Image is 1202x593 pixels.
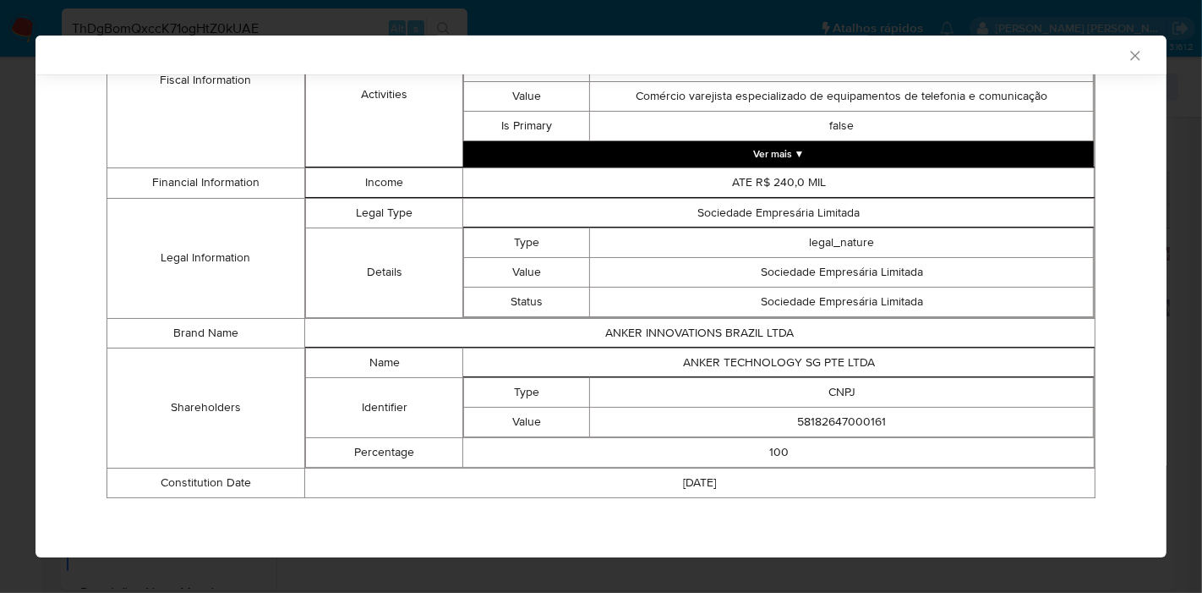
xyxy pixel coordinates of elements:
[464,228,590,257] td: Type
[305,437,463,467] td: Percentage
[107,348,305,468] td: Shareholders
[590,81,1094,111] td: Comércio varejista especializado de equipamentos de telefonia e comunicação
[464,257,590,287] td: Value
[590,257,1094,287] td: Sociedade Empresária Limitada
[590,377,1094,407] td: CNPJ
[463,198,1095,228] td: Sociedade Empresária Limitada
[305,377,463,437] td: Identifier
[590,407,1094,437] td: 58182647000161
[463,437,1095,467] td: 100
[464,377,590,407] td: Type
[590,287,1094,316] td: Sociedade Empresária Limitada
[463,141,1094,167] button: Expand array
[107,468,305,497] td: Constitution Date
[107,198,305,318] td: Legal Information
[464,407,590,437] td: Value
[305,22,463,167] td: Activities
[590,111,1094,140] td: false
[305,167,463,197] td: Income
[590,228,1094,257] td: legal_nature
[463,167,1095,197] td: ATE R$ 240,0 MIL
[464,111,590,140] td: Is Primary
[36,36,1166,557] div: closure-recommendation-modal
[463,348,1095,377] td: ANKER TECHNOLOGY SG PTE LTDA
[304,468,1095,497] td: [DATE]
[107,167,305,198] td: Financial Information
[464,287,590,316] td: Status
[305,198,463,228] td: Legal Type
[305,228,463,317] td: Details
[464,81,590,111] td: Value
[107,318,305,348] td: Brand Name
[304,318,1095,348] td: ANKER INNOVATIONS BRAZIL LTDA
[1127,47,1142,63] button: Fechar a janela
[305,348,463,377] td: Name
